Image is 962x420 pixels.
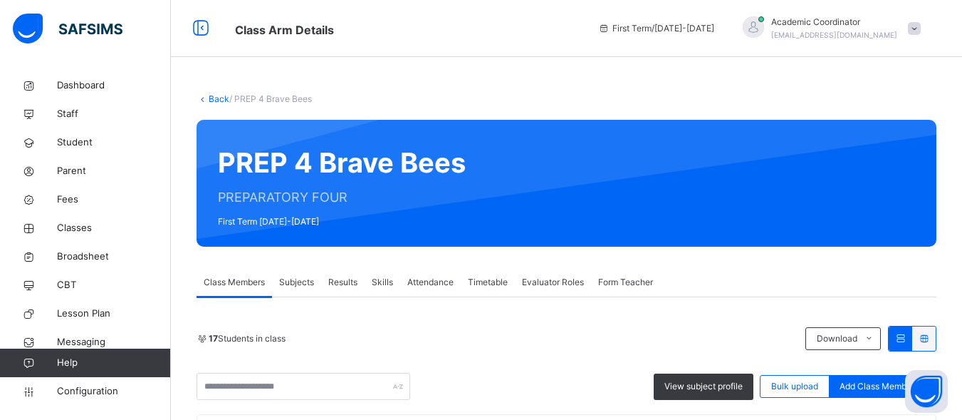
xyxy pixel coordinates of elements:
[57,335,171,349] span: Messaging
[218,215,466,228] span: First Term [DATE]-[DATE]
[57,221,171,235] span: Classes
[468,276,508,289] span: Timetable
[57,78,171,93] span: Dashboard
[598,276,653,289] span: Form Teacher
[840,380,919,393] span: Add Class Members
[57,307,171,321] span: Lesson Plan
[817,332,857,345] span: Download
[13,14,122,43] img: safsims
[522,276,584,289] span: Evaluator Roles
[57,278,171,292] span: CBT
[209,93,229,104] a: Back
[664,380,743,393] span: View subject profile
[209,333,218,344] b: 17
[57,250,171,264] span: Broadsheet
[57,135,171,150] span: Student
[771,16,897,29] span: Academic Coordinator
[57,356,170,370] span: Help
[771,31,897,39] span: [EMAIL_ADDRESS][DOMAIN_NAME]
[728,16,928,41] div: AcademicCoordinator
[57,107,171,121] span: Staff
[905,370,948,413] button: Open asap
[204,276,265,289] span: Class Members
[209,332,286,345] span: Students in class
[279,276,314,289] span: Subjects
[57,164,171,178] span: Parent
[57,193,171,207] span: Fees
[235,23,334,37] span: Class Arm Details
[771,380,818,393] span: Bulk upload
[407,276,454,289] span: Attendance
[57,384,170,399] span: Configuration
[328,276,357,289] span: Results
[598,22,714,35] span: session/term information
[372,276,393,289] span: Skills
[229,93,312,104] span: / PREP 4 Brave Bees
